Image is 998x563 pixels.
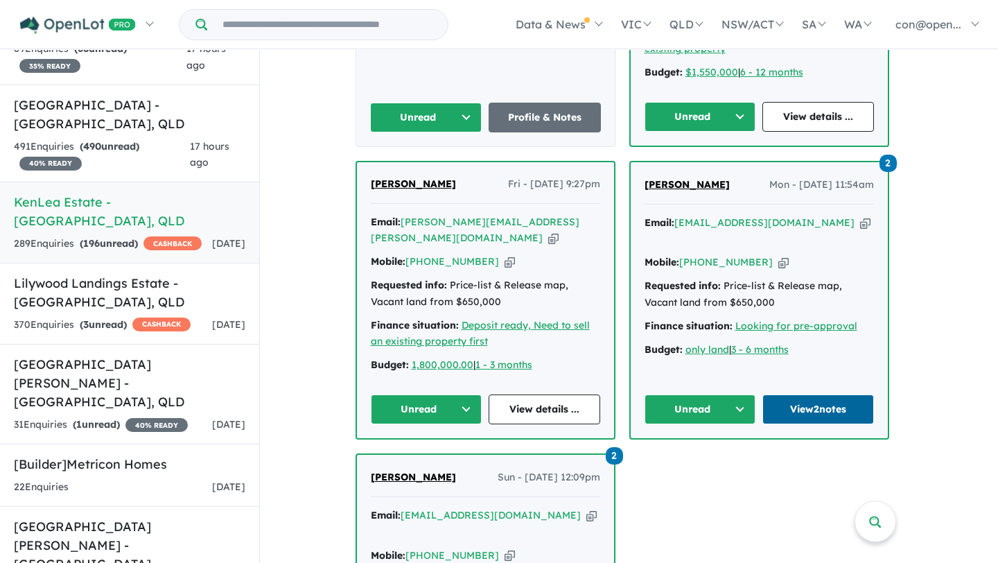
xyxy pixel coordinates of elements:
[879,153,897,172] a: 2
[371,319,590,348] a: Deposit ready, Need to sell an existing property first
[679,256,773,268] a: [PHONE_NUMBER]
[645,279,721,292] strong: Requested info:
[371,358,409,371] strong: Budget:
[212,418,245,431] span: [DATE]
[895,17,961,31] span: con@open...
[371,509,401,521] strong: Email:
[14,96,245,133] h5: [GEOGRAPHIC_DATA] - [GEOGRAPHIC_DATA] , QLD
[371,395,482,424] button: Unread
[14,236,202,252] div: 289 Enquir ies
[412,358,473,371] a: 1,800,000.00
[80,318,127,331] strong: ( unread)
[371,471,456,483] span: [PERSON_NAME]
[401,509,581,521] a: [EMAIL_ADDRESS][DOMAIN_NAME]
[860,216,870,230] button: Copy
[645,342,874,358] div: |
[645,256,679,268] strong: Mobile:
[186,42,226,71] span: 17 hours ago
[735,320,857,332] a: Looking for pre-approval
[606,446,623,465] a: 2
[371,549,405,562] strong: Mobile:
[505,548,515,563] button: Copy
[405,255,499,268] a: [PHONE_NUMBER]
[762,102,874,132] a: View details ...
[489,103,601,132] a: Profile & Notes
[645,66,683,78] strong: Budget:
[645,278,874,311] div: Price-list & Release map, Vacant land from $650,000
[371,279,447,291] strong: Requested info:
[80,140,139,153] strong: ( unread)
[371,469,456,486] a: [PERSON_NAME]
[778,255,789,270] button: Copy
[14,274,245,311] h5: Lilywood Landings Estate - [GEOGRAPHIC_DATA] , QLD
[371,255,405,268] strong: Mobile:
[371,177,456,190] span: [PERSON_NAME]
[20,17,136,34] img: Openlot PRO Logo White
[498,469,600,486] span: Sun - [DATE] 12:09pm
[606,447,623,465] span: 2
[508,176,600,193] span: Fri - [DATE] 9:27pm
[645,395,756,424] button: Unread
[645,216,674,229] strong: Email:
[505,254,515,269] button: Copy
[19,157,82,171] span: 40 % READY
[645,102,756,132] button: Unread
[371,277,600,311] div: Price-list & Release map, Vacant land from $650,000
[731,343,789,356] a: 3 - 6 months
[73,418,120,431] strong: ( unread)
[125,418,188,432] span: 40 % READY
[212,480,245,493] span: [DATE]
[371,216,579,245] a: [PERSON_NAME][EMAIL_ADDRESS][PERSON_NAME][DOMAIN_NAME]
[645,64,874,81] div: |
[212,318,245,331] span: [DATE]
[76,418,82,431] span: 1
[548,231,559,245] button: Copy
[83,140,101,153] span: 490
[19,59,80,73] span: 35 % READY
[371,176,456,193] a: [PERSON_NAME]
[132,318,191,331] span: CASHBACK
[80,237,138,250] strong: ( unread)
[14,455,245,474] h5: [Builder] Metricon Homes
[143,236,202,250] span: CASHBACK
[14,417,188,433] div: 31 Enquir ies
[475,358,532,371] a: 1 - 3 months
[685,66,738,78] a: $1,550,000
[645,320,733,332] strong: Finance situation:
[645,343,683,356] strong: Budget:
[83,237,100,250] span: 196
[14,317,191,334] div: 370 Enquir ies
[586,508,597,523] button: Copy
[371,319,459,331] strong: Finance situation:
[14,139,190,172] div: 491 Enquir ies
[645,178,730,191] span: [PERSON_NAME]
[370,103,482,132] button: Unread
[489,395,600,424] a: View details ...
[740,66,803,78] a: 6 - 12 months
[14,355,245,411] h5: [GEOGRAPHIC_DATA][PERSON_NAME] - [GEOGRAPHIC_DATA] , QLD
[645,177,730,193] a: [PERSON_NAME]
[190,140,229,169] span: 17 hours ago
[405,549,499,562] a: [PHONE_NUMBER]
[212,237,245,250] span: [DATE]
[371,216,401,228] strong: Email:
[14,41,186,74] div: 69 Enquir ies
[769,177,874,193] span: Mon - [DATE] 11:54am
[210,10,445,40] input: Try estate name, suburb, builder or developer
[879,155,897,172] span: 2
[83,318,89,331] span: 3
[14,479,69,496] div: 22 Enquir ies
[674,216,855,229] a: [EMAIL_ADDRESS][DOMAIN_NAME]
[762,395,874,424] a: View2notes
[14,193,245,230] h5: KenLea Estate - [GEOGRAPHIC_DATA] , QLD
[371,357,600,374] div: |
[685,343,729,356] a: only land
